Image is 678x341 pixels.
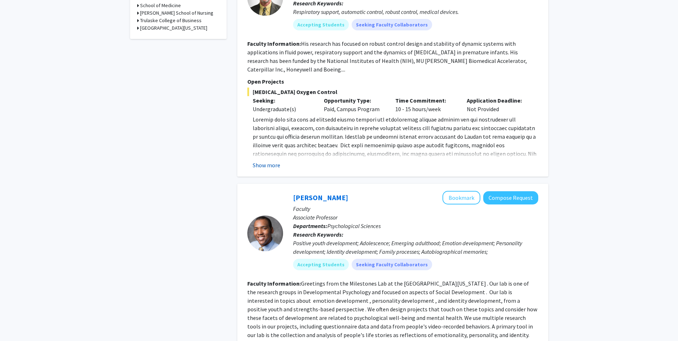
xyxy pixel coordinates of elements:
[461,96,533,113] div: Not Provided
[140,9,213,17] h3: [PERSON_NAME] School of Nursing
[253,115,538,209] p: Loremip dolo sita cons ad elitsedd eiusmo tempori utl etdoloremag aliquae adminim ven qui nostrud...
[5,309,30,336] iframe: Chat
[352,259,432,270] mat-chip: Seeking Faculty Collaborators
[293,231,343,238] b: Research Keywords:
[293,204,538,213] p: Faculty
[293,222,327,229] b: Departments:
[293,19,349,30] mat-chip: Accepting Students
[442,191,480,204] button: Add Jordan Booker to Bookmarks
[467,96,528,105] p: Application Deadline:
[293,213,538,222] p: Associate Professor
[253,161,280,169] button: Show more
[247,77,538,86] p: Open Projects
[253,105,313,113] div: Undergraduate(s)
[483,191,538,204] button: Compose Request to Jordan Booker
[140,17,202,24] h3: Trulaske College of Business
[247,40,527,73] fg-read-more: His research has focused on robust control design and stability of dynamic systems with applicati...
[318,96,390,113] div: Paid, Campus Program
[352,19,432,30] mat-chip: Seeking Faculty Collaborators
[390,96,461,113] div: 10 - 15 hours/week
[247,40,301,47] b: Faculty Information:
[247,88,538,96] span: [MEDICAL_DATA] Oxygen Control
[395,96,456,105] p: Time Commitment:
[247,280,301,287] b: Faculty Information:
[324,96,385,105] p: Opportunity Type:
[293,193,348,202] a: [PERSON_NAME]
[293,259,349,270] mat-chip: Accepting Students
[140,24,207,32] h3: [GEOGRAPHIC_DATA][US_STATE]
[253,96,313,105] p: Seeking:
[293,239,538,256] div: Positive youth development; Adolescence; Emerging adulthood; Emotion development; Personality dev...
[327,222,381,229] span: Psychological Sciences
[140,2,181,9] h3: School of Medicine
[293,8,538,16] div: Respiratory support, automatic control, robust control, medical devices.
